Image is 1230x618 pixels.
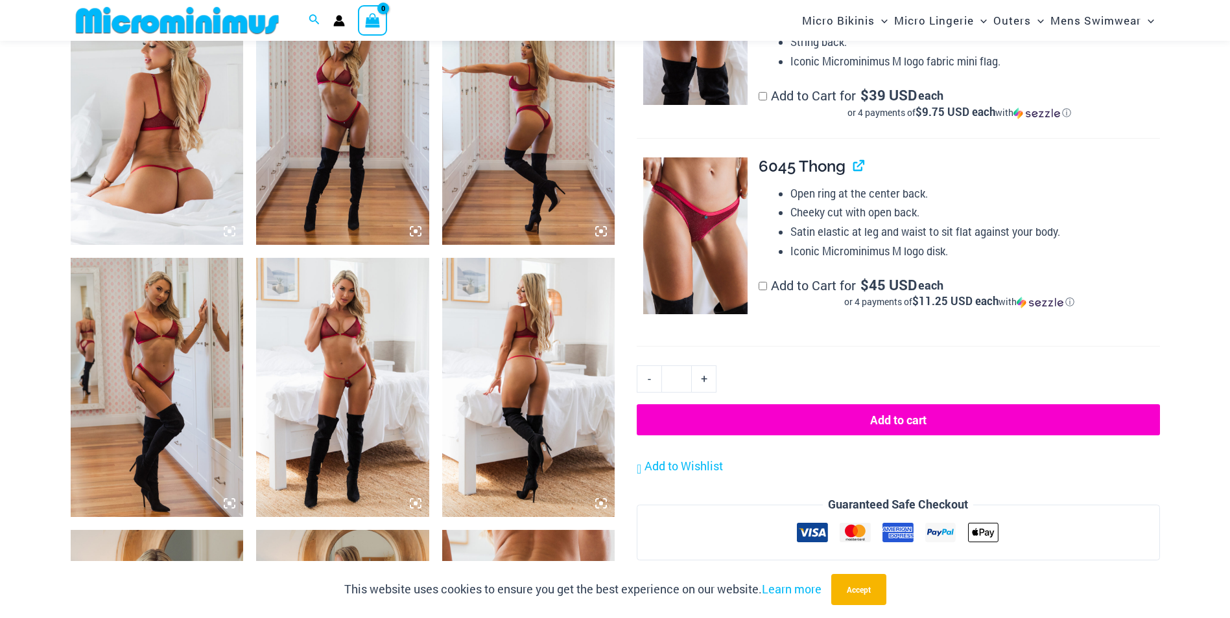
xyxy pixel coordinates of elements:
[1013,108,1060,119] img: Sezzle
[1047,4,1157,37] a: Mens SwimwearMenu ToggleMenu Toggle
[759,157,846,176] span: 6045 Thong
[344,580,822,599] p: This website uses cookies to ensure you get the best experience on our website.
[790,203,1160,222] li: Cheeky cut with open back.
[71,6,284,35] img: MM SHOP LOGO FLAT
[790,52,1160,71] li: Iconic Microminimus M logo fabric mini flag.
[442,258,615,517] img: Guilty Pleasures Red 1045 Bra 689 Micro
[797,2,1160,39] nav: Site Navigation
[860,89,917,102] span: 39 USD
[762,581,822,597] a: Learn more
[309,12,320,29] a: Search icon link
[1017,297,1063,308] img: Sezzle
[974,4,987,37] span: Menu Toggle
[637,404,1159,435] button: Add to cart
[759,282,767,290] input: Add to Cart for$45 USD eachor 4 payments of$11.25 USD eachwithSezzle Click to learn more about Se...
[759,106,1159,119] div: or 4 payments of$9.75 USD eachwithSezzle Click to learn more about Sezzle
[759,277,1159,309] label: Add to Cart for
[799,4,891,37] a: Micro BikinisMenu ToggleMenu Toggle
[759,106,1159,119] div: or 4 payments of with
[692,365,716,393] a: +
[643,157,748,314] img: Guilty Pleasures Red 6045 Thong
[894,4,974,37] span: Micro Lingerie
[1141,4,1154,37] span: Menu Toggle
[637,457,723,476] a: Add to Wishlist
[71,258,244,517] img: Guilty Pleasures Red 1045 Bra 6045 Thong
[759,87,1159,119] label: Add to Cart for
[759,295,1159,308] div: or 4 payments of$11.25 USD eachwithSezzle Click to learn more about Sezzle
[875,4,888,37] span: Menu Toggle
[645,458,723,474] span: Add to Wishlist
[358,5,388,35] a: View Shopping Cart, empty
[256,258,429,517] img: Guilty Pleasures Red 1045 Bra 689 Micro
[759,295,1159,308] div: or 4 payments of with
[860,275,869,294] span: $
[860,279,917,292] span: 45 USD
[333,15,345,27] a: Account icon link
[916,104,995,119] span: $9.75 USD each
[823,495,973,514] legend: Guaranteed Safe Checkout
[790,222,1160,242] li: Satin elastic at leg and waist to sit flat against your body.
[912,293,999,308] span: $11.25 USD each
[891,4,990,37] a: Micro LingerieMenu ToggleMenu Toggle
[918,89,943,102] span: each
[661,365,692,393] input: Product quantity
[790,32,1160,52] li: String back.
[1050,4,1141,37] span: Mens Swimwear
[831,574,886,605] button: Accept
[860,86,869,104] span: $
[993,4,1031,37] span: Outers
[790,242,1160,261] li: Iconic Microminimus M logo disk.
[918,279,943,292] span: each
[802,4,875,37] span: Micro Bikinis
[990,4,1047,37] a: OutersMenu ToggleMenu Toggle
[759,92,767,100] input: Add to Cart for$39 USD eachor 4 payments of$9.75 USD eachwithSezzle Click to learn more about Sezzle
[637,365,661,393] a: -
[790,184,1160,203] li: Open ring at the center back.
[1031,4,1044,37] span: Menu Toggle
